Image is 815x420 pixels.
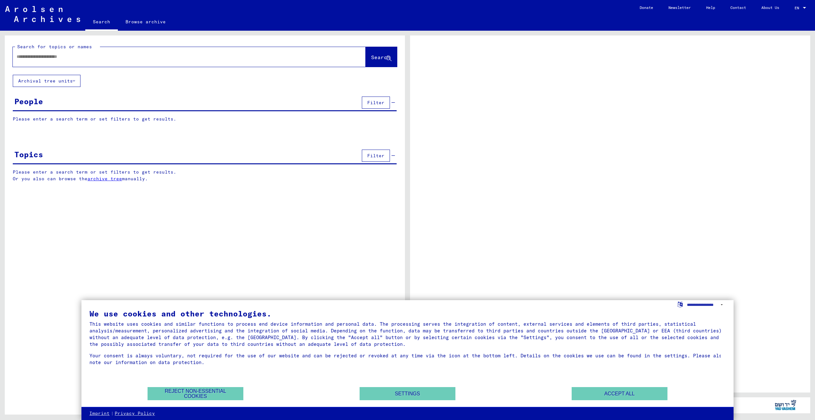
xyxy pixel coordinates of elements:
[362,150,390,162] button: Filter
[89,310,726,317] div: We use cookies and other technologies.
[89,321,726,347] div: This website uses cookies and similar functions to process end device information and personal da...
[89,352,726,366] div: Your consent is always voluntary, not required for the use of our website and can be rejected or ...
[85,14,118,31] a: Search
[17,44,92,50] mat-label: Search for topics or names
[795,6,802,10] span: EN
[5,6,80,22] img: Arolsen_neg.svg
[118,14,173,29] a: Browse archive
[14,149,43,160] div: Topics
[360,387,455,400] button: Settings
[362,97,390,109] button: Filter
[773,397,797,413] img: yv_logo.png
[367,100,385,105] span: Filter
[366,47,397,67] button: Search
[148,387,243,400] button: Reject non-essential cookies
[115,410,155,417] a: Privacy Policy
[88,176,122,182] a: archive tree
[14,96,43,107] div: People
[89,410,110,417] a: Imprint
[13,169,397,182] p: Please enter a search term or set filters to get results. Or you also can browse the manually.
[371,54,390,60] span: Search
[13,116,397,122] p: Please enter a search term or set filters to get results.
[13,75,80,87] button: Archival tree units
[572,387,667,400] button: Accept all
[367,153,385,159] span: Filter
